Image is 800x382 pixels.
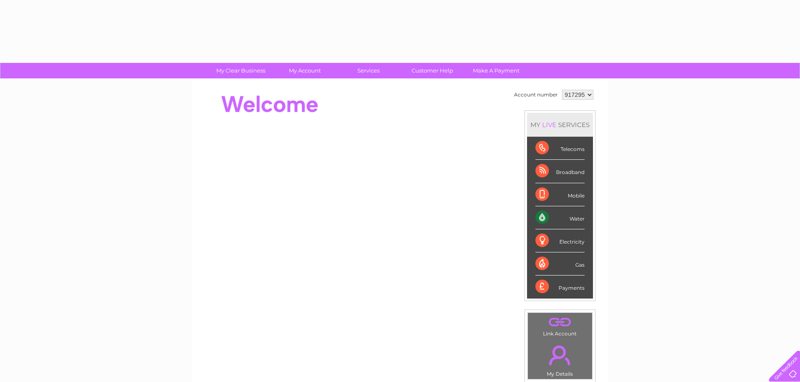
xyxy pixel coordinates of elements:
[527,312,593,339] td: Link Account
[206,63,275,78] a: My Clear Business
[535,206,585,229] div: Water
[334,63,403,78] a: Services
[398,63,467,78] a: Customer Help
[535,252,585,275] div: Gas
[270,63,339,78] a: My Account
[462,63,531,78] a: Make A Payment
[527,113,593,137] div: MY SERVICES
[527,338,593,379] td: My Details
[540,121,558,129] div: LIVE
[535,137,585,160] div: Telecoms
[512,88,560,102] td: Account number
[535,160,585,183] div: Broadband
[535,229,585,252] div: Electricity
[530,340,590,370] a: .
[530,315,590,330] a: .
[535,183,585,206] div: Mobile
[535,275,585,298] div: Payments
